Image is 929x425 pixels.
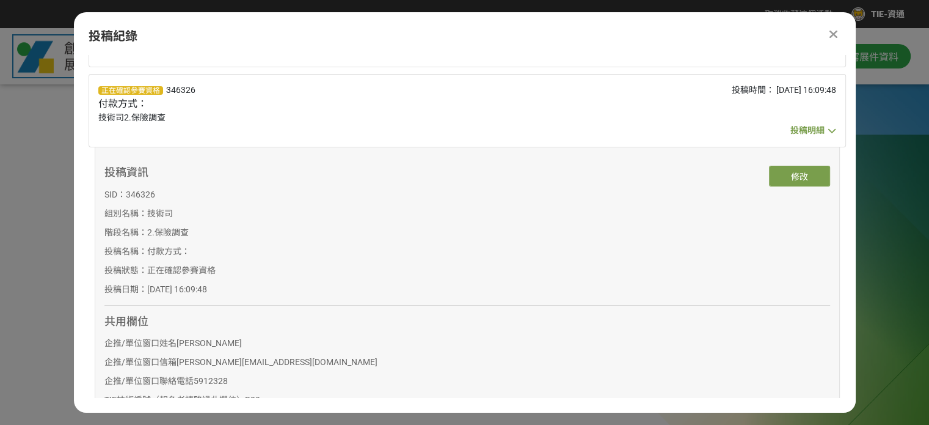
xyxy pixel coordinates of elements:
[147,284,207,294] span: [DATE] 16:09:48
[147,227,189,237] span: 2.保險調查
[177,357,377,367] span: [PERSON_NAME][EMAIL_ADDRESS][DOMAIN_NAME]
[147,209,173,218] span: 技術司
[104,265,147,275] span: 投稿狀態：
[104,315,830,328] h3: 共用欄位
[177,338,242,348] span: [PERSON_NAME]
[765,9,833,19] span: 取消收藏這個活動
[147,246,190,256] span: 付款方式：
[104,209,147,218] span: 組別名稱：
[126,190,155,199] span: 346326
[104,246,147,256] span: 投稿名稱：
[104,284,147,294] span: 投稿日期：
[104,395,245,405] span: TIE技術編號（報名者請略過此欄位）
[245,395,260,405] span: B23
[98,86,163,95] span: 正在確認參賽資格
[104,376,194,386] span: 企推/單位窗口聯絡電話
[166,85,195,95] span: 346326
[828,44,911,68] button: 填寫展件資料
[104,166,286,179] h3: 投稿資訊
[147,265,216,275] span: 正在確認參賽資格
[104,338,177,348] span: 企推/單位窗口姓名
[104,227,147,237] span: 階段名稱：
[104,357,177,367] span: 企推/單位窗口信箱
[104,190,126,199] span: SID：
[840,49,898,64] span: 填寫展件資料
[98,113,166,122] span: 技術司2.保險調查
[89,27,841,45] div: 投稿紀錄
[194,376,228,386] span: 5912328
[17,38,184,75] img: Logo
[790,125,825,135] span: 投稿明細
[731,85,836,95] span: 投稿時間： [DATE] 16:09:48
[98,98,147,109] span: 付款方式：
[769,166,830,187] button: 修改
